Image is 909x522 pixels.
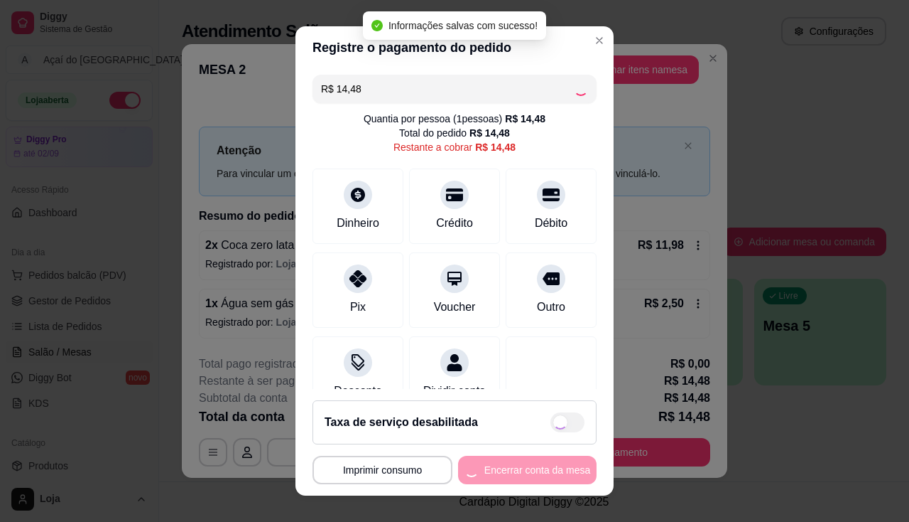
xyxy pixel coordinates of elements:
span: Informações salvas com sucesso! [388,20,538,31]
h2: Taxa de serviço desabilitada [325,414,478,431]
header: Registre o pagamento do pedido [295,26,614,69]
button: Close [588,29,611,52]
div: Total do pedido [399,126,510,140]
div: R$ 14,48 [475,140,516,154]
span: check-circle [371,20,383,31]
div: R$ 14,48 [505,112,545,126]
div: Restante a cobrar [393,140,516,154]
div: Dinheiro [337,215,379,232]
input: Ex.: hambúrguer de cordeiro [321,75,574,103]
div: Dividir conta [423,383,486,400]
div: Pix [350,299,366,316]
div: Loading [574,82,588,96]
div: R$ 14,48 [469,126,510,140]
div: Desconto [334,383,382,400]
div: Quantia por pessoa ( 1 pessoas) [364,112,545,126]
div: Outro [537,299,565,316]
div: Crédito [436,215,473,232]
div: Débito [535,215,567,232]
button: Imprimir consumo [312,456,452,484]
div: Voucher [434,299,476,316]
